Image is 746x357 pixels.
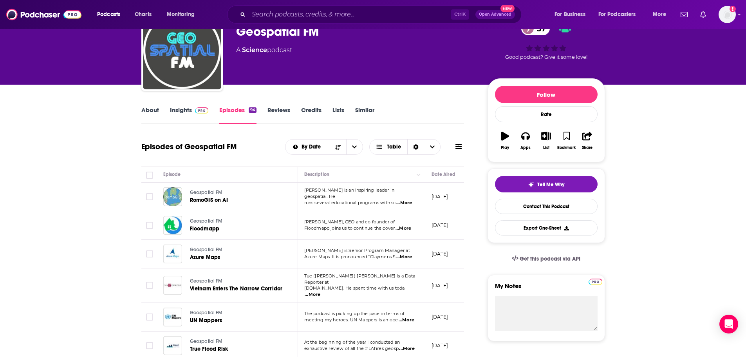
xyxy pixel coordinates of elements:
[396,254,412,260] span: ...More
[414,170,423,179] button: Column Actions
[506,249,587,268] a: Get this podcast via API
[432,193,448,200] p: [DATE]
[135,9,152,20] span: Charts
[190,190,222,195] span: Geospatial FM
[346,140,363,154] button: open menu
[719,6,736,23] button: Show profile menu
[190,247,222,252] span: Geospatial FM
[399,346,415,352] span: ...More
[432,222,448,228] p: [DATE]
[479,13,511,16] span: Open Advanced
[495,86,598,103] button: Follow
[190,254,283,261] a: Azure Maps
[488,16,605,65] div: 37Good podcast? Give it some love!
[163,170,181,179] div: Episode
[647,8,676,21] button: open menu
[528,181,534,188] img: tell me why sparkle
[167,9,195,20] span: Monitoring
[190,278,222,284] span: Geospatial FM
[190,246,283,254] a: Geospatial FM
[190,285,283,293] a: Vietnam Enters The Narrow Corridor
[143,11,221,89] a: Geospatial FM
[304,311,405,316] span: The podcast is picking up the pace in terms of
[304,219,395,225] span: [PERSON_NAME], CEO and co-founder of
[304,285,405,291] span: [DOMAIN_NAME]. He spent time with us toda
[304,346,399,351] span: exhaustive review of all the #LAfires geosp
[190,339,222,344] span: Geospatial FM
[304,339,400,345] span: At the beginning of the year I conducted an
[543,145,549,150] div: List
[495,127,515,155] button: Play
[304,317,398,323] span: meeting my heroes. UN Mappers is an ope
[242,46,267,54] a: Science
[285,144,330,150] button: open menu
[190,225,283,233] a: Floodmapp
[399,317,414,323] span: ...More
[432,314,448,320] p: [DATE]
[387,144,401,150] span: Table
[304,225,395,231] span: Floodmapp joins us to continue the cover
[190,317,283,324] a: UN Mappers
[249,107,256,113] div: 94
[190,189,283,196] a: Geospatial FM
[304,170,329,179] div: Description
[190,338,283,345] a: Geospatial FM
[146,193,153,200] span: Toggle select row
[146,314,153,321] span: Toggle select row
[92,8,130,21] button: open menu
[190,310,222,315] span: Geospatial FM
[589,277,602,285] a: Pro website
[593,8,647,21] button: open menu
[451,9,469,20] span: Ctrl K
[677,8,691,21] a: Show notifications dropdown
[304,254,396,259] span: Azure Maps. It is pronounced "Claymens S
[235,5,529,24] div: Search podcasts, credits, & more...
[330,140,346,154] button: Sort Direction
[161,8,205,21] button: open menu
[302,144,323,150] span: By Date
[249,8,451,21] input: Search podcasts, credits, & more...
[520,145,531,150] div: Apps
[536,127,556,155] button: List
[190,278,283,285] a: Geospatial FM
[97,9,120,20] span: Podcasts
[190,317,222,324] span: UN Mappers
[285,139,363,155] h2: Choose List sort
[304,187,395,199] span: [PERSON_NAME] is an inspiring leader in geospatial. He
[146,222,153,229] span: Toggle select row
[555,9,585,20] span: For Business
[219,106,256,124] a: Episodes94
[432,170,455,179] div: Date Aired
[495,176,598,192] button: tell me why sparkleTell Me Why
[141,142,237,152] h1: Episodes of Geospatial FM
[190,345,283,353] a: True Flood Risk
[304,273,415,285] span: Tue ([PERSON_NAME]) [PERSON_NAME] is a Data Reporter at
[598,9,636,20] span: For Podcasters
[305,292,320,298] span: ...More
[195,107,209,114] img: Podchaser Pro
[6,7,81,22] img: Podchaser - Follow, Share and Rate Podcasts
[236,45,292,55] div: A podcast
[190,285,283,292] span: Vietnam Enters The Narrow Corridor
[141,106,159,124] a: About
[549,8,595,21] button: open menu
[369,139,441,155] h2: Choose View
[495,199,598,214] a: Contact This Podcast
[355,106,374,124] a: Similar
[495,282,598,296] label: My Notes
[190,197,228,203] span: RomoGIS on AI
[190,254,220,261] span: Azure Maps
[432,342,448,349] p: [DATE]
[719,6,736,23] span: Logged in as RobinBectel
[520,256,580,262] span: Get this podcast via API
[190,310,283,317] a: Geospatial FM
[396,225,411,232] span: ...More
[190,225,220,232] span: Floodmapp
[556,127,577,155] button: Bookmark
[501,145,509,150] div: Play
[719,6,736,23] img: User Profile
[301,106,322,124] a: Credits
[697,8,709,21] a: Show notifications dropdown
[190,196,283,204] a: RomoGIS on AI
